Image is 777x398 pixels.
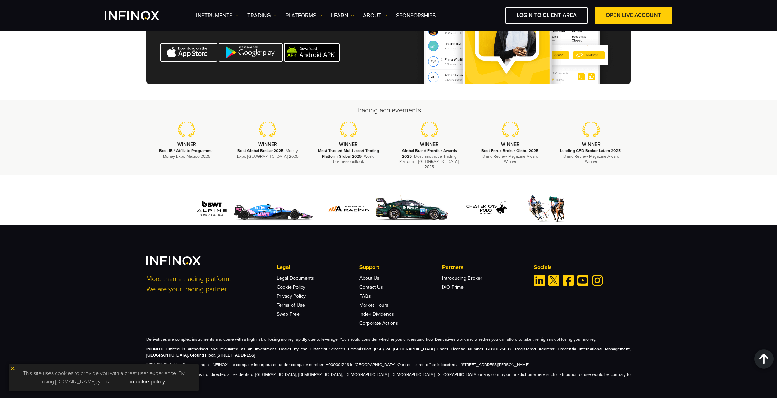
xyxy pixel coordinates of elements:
a: IOS Link [160,43,217,68]
p: Partners [442,263,524,271]
a: Cookie Policy [277,284,305,290]
strong: WINNER [177,141,196,147]
a: ABOUT [363,11,387,20]
a: Swap Free [277,311,300,317]
p: - Most Innovative Trading Platform – [GEOGRAPHIC_DATA], 2025 [397,148,461,169]
a: Privacy Policy [277,293,306,299]
a: LOGIN TO CLIENT AREA [505,7,588,24]
a: Instruments [196,11,239,20]
a: Linkedin [534,275,545,286]
p: INFINOX Global Limited, trading as INFINOX is a company incorporated under company number: A00000... [146,362,631,368]
strong: Best Global Broker 2025 [237,148,283,153]
a: Learn [331,11,354,20]
a: Instagram [592,275,603,286]
p: - World business outlook [317,148,381,164]
img: yellow close icon [10,366,15,371]
a: IXO Prime [442,284,464,290]
a: TRADING [247,11,277,20]
a: Terms of Use [277,302,305,308]
strong: INFINOX Limited is authorised and regulated as an Investment Dealer by the Financial Services Com... [146,346,631,358]
p: Support [359,263,442,271]
strong: Most Trusted Multi-asset Trading Platform Global 2025 [318,148,379,158]
h2: Trading achievements [146,105,631,115]
a: Contact Us [359,284,383,290]
a: FAQs [359,293,371,299]
a: Index Dividends [359,311,394,317]
a: Android Link [219,43,283,68]
p: More than a trading platform. We are your trading partner. [146,274,267,295]
a: Introducing Broker [442,275,482,281]
a: Legal Documents [277,275,314,281]
p: - Brand Review Magazine Award Winner [478,148,542,164]
a: cookie policy [133,378,165,385]
a: Twitter [548,275,559,286]
a: Corporate Actions [359,320,398,326]
strong: Best IB / Affiliate Programme [159,148,213,153]
p: Socials [534,263,631,271]
p: This site uses cookies to provide you with a great user experience. By using [DOMAIN_NAME], you a... [12,368,195,388]
p: - Money Expo Mexico 2025 [155,148,219,159]
a: Market Hours [359,302,388,308]
strong: Best Forex Broker Globe 2025 [481,148,538,153]
strong: Global Brand Frontier Awards 2025 [402,148,457,158]
strong: WINNER [420,141,439,147]
strong: WINNER [582,141,601,147]
a: OPEN LIVE ACCOUNT [595,7,672,24]
p: - Money Expo [GEOGRAPHIC_DATA] 2025 [236,148,300,159]
a: Android APK [284,43,340,68]
strong: WINNER [258,141,277,147]
a: INFINOX Logo [105,11,175,20]
a: SPONSORSHIPS [396,11,436,20]
p: Derivatives are complex instruments and come with a high risk of losing money rapidly due to leve... [146,336,631,342]
a: Facebook [563,275,574,286]
p: - Brand Review Magazine Award Winner [559,148,623,164]
p: Legal [277,263,359,271]
a: PLATFORMS [285,11,322,20]
a: About Us [359,275,380,281]
a: Youtube [577,275,588,286]
strong: WINNER [501,141,520,147]
strong: WINNER [339,141,358,147]
p: The information on this site is not directed at residents of [GEOGRAPHIC_DATA], [DEMOGRAPHIC_DATA... [146,371,631,384]
strong: Leading CFD Broker Latam 2025 [560,148,621,153]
